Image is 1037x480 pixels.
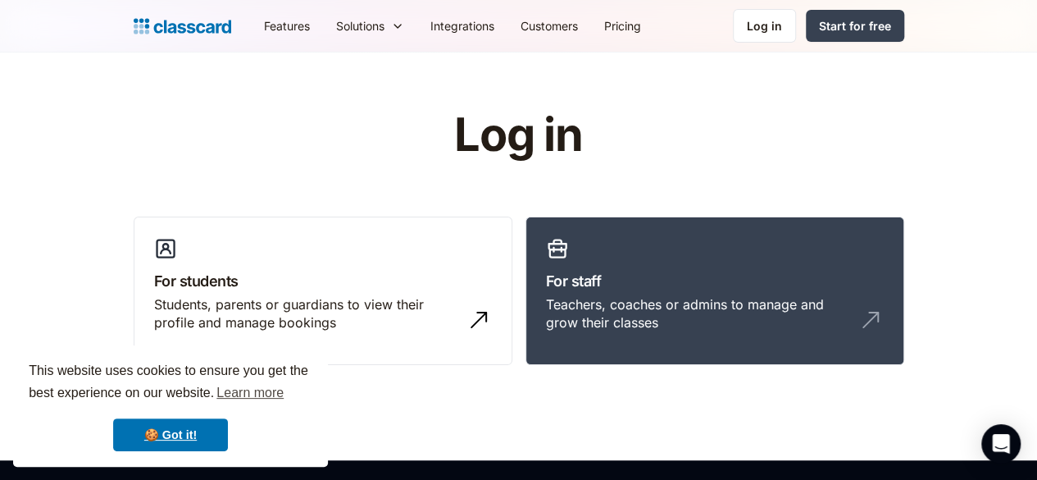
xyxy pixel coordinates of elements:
[336,17,384,34] div: Solutions
[323,7,417,44] div: Solutions
[546,295,851,332] div: Teachers, coaches or admins to manage and grow their classes
[134,15,231,38] a: home
[981,424,1021,464] div: Open Intercom Messenger
[251,7,323,44] a: Features
[214,381,286,405] a: learn more about cookies
[591,7,654,44] a: Pricing
[507,7,591,44] a: Customers
[546,270,884,292] h3: For staff
[819,17,891,34] div: Start for free
[747,17,782,34] div: Log in
[733,9,796,43] a: Log in
[525,217,904,366] a: For staffTeachers, coaches or admins to manage and grow their classes
[134,217,512,366] a: For studentsStudents, parents or guardians to view their profile and manage bookings
[806,10,904,42] a: Start for free
[258,110,779,161] h1: Log in
[154,295,459,332] div: Students, parents or guardians to view their profile and manage bookings
[113,418,228,451] a: dismiss cookie message
[13,345,328,467] div: cookieconsent
[29,361,312,405] span: This website uses cookies to ensure you get the best experience on our website.
[417,7,507,44] a: Integrations
[154,270,492,292] h3: For students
